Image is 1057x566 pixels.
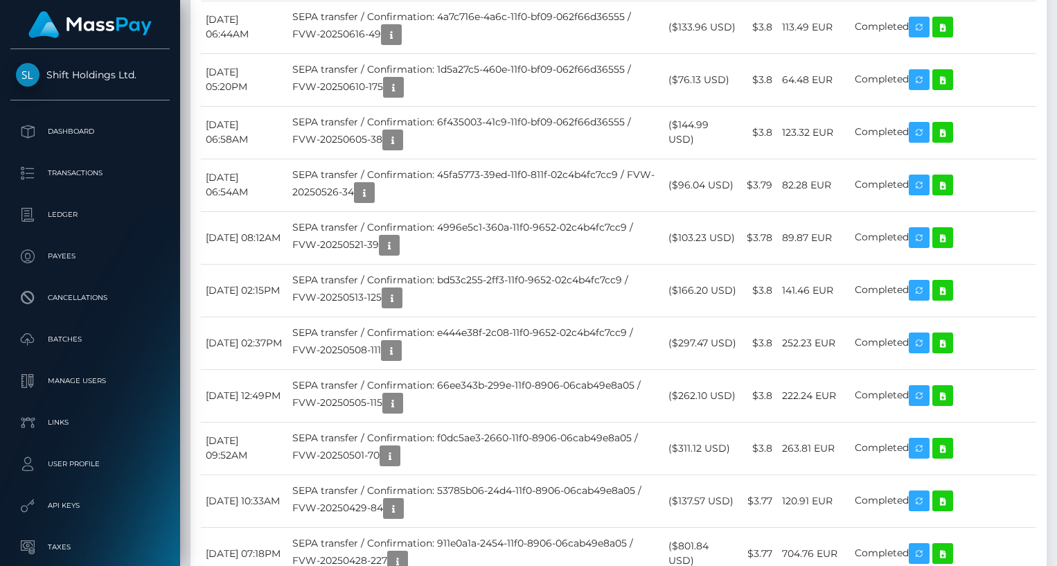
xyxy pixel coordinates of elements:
[16,63,39,87] img: Shift Holdings Ltd.
[28,11,152,38] img: MassPay Logo
[16,329,164,350] p: Batches
[10,69,170,81] span: Shift Holdings Ltd.
[16,371,164,391] p: Manage Users
[16,246,164,267] p: Payees
[16,537,164,558] p: Taxes
[16,163,164,184] p: Transactions
[16,204,164,225] p: Ledger
[16,495,164,516] p: API Keys
[16,288,164,308] p: Cancellations
[16,121,164,142] p: Dashboard
[16,454,164,475] p: User Profile
[16,412,164,433] p: Links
